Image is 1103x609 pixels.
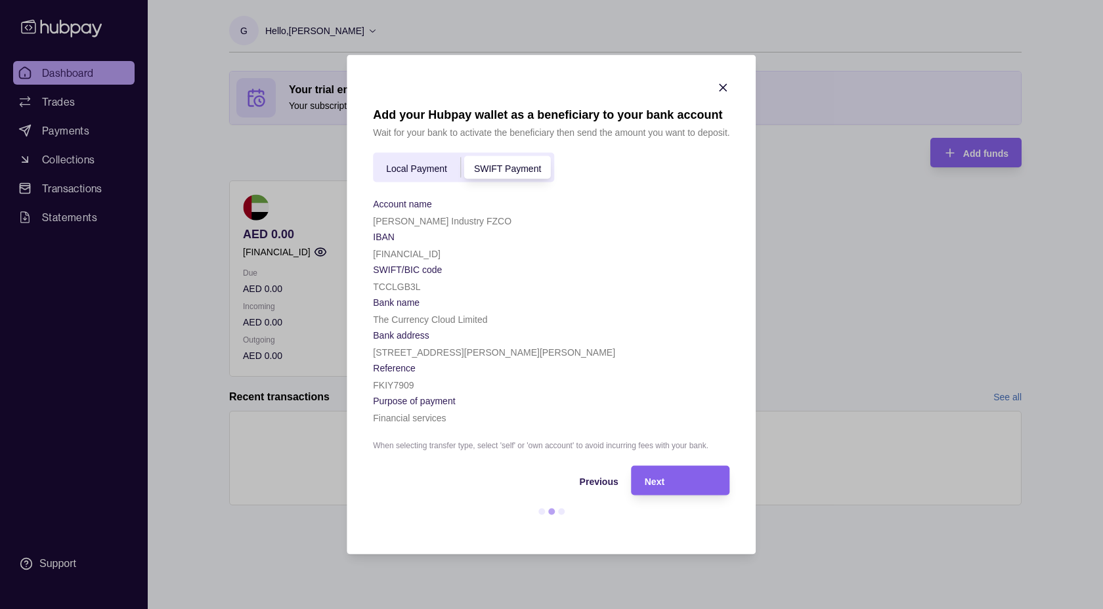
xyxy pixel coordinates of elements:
[373,438,729,453] p: When selecting transfer type, select 'self' or 'own account' to avoid incurring fees with your bank.
[474,163,541,173] span: SWIFT Payment
[373,396,455,406] p: Purpose of payment
[373,363,416,373] p: Reference
[373,232,395,242] p: IBAN
[373,264,442,275] p: SWIFT/BIC code
[373,108,729,122] h1: Add your Hubpay wallet as a beneficiary to your bank account
[373,282,420,292] p: TCCLGB3L
[373,249,441,259] p: [FINANCIAL_ID]
[580,476,618,486] span: Previous
[373,413,446,423] p: Financial services
[645,476,664,486] span: Next
[373,125,729,140] p: Wait for your bank to activate the beneficiary then send the amount you want to deposit.
[373,297,420,308] p: Bank name
[373,199,432,209] p: Account name
[373,330,429,341] p: Bank address
[373,153,554,182] div: accountIndex
[632,466,730,495] button: Next
[373,347,615,358] p: [STREET_ADDRESS][PERSON_NAME][PERSON_NAME]
[373,466,618,495] button: Previous
[373,380,414,390] p: FKIY7909
[386,163,447,173] span: Local Payment
[373,314,487,325] p: The Currency Cloud Limited
[373,216,511,226] p: [PERSON_NAME] Industry FZCO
